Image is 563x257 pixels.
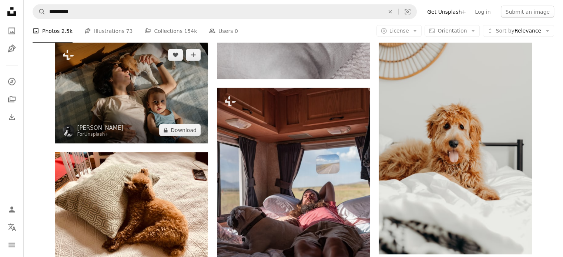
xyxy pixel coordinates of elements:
a: Download History [4,110,19,125]
a: Collections [4,92,19,107]
a: Home — Unsplash [4,4,19,21]
button: Search Unsplash [33,5,46,19]
span: Orientation [438,28,467,34]
button: Sort byRelevance [483,25,554,37]
a: Illustrations 73 [84,19,133,43]
a: Collections 154k [144,19,197,43]
a: Explore [4,74,19,89]
a: [PERSON_NAME] [77,124,124,132]
img: a woman laying in bed with a baby and a dog [55,42,208,143]
a: brown long coated small dog on white and gray striped textile [55,206,208,213]
img: brown dog on white bed [379,25,532,254]
a: Unsplash+ [84,132,109,137]
button: Download [159,124,201,136]
a: a man laying in a bed with a dog [217,199,370,206]
a: Get Unsplash+ [423,6,470,18]
img: Go to Hrant Khachatryan's profile [63,125,74,137]
span: 0 [235,27,238,35]
a: Log in / Sign up [4,202,19,217]
form: Find visuals sitewide [33,4,417,19]
button: License [376,25,422,37]
button: Submit an image [501,6,554,18]
span: 154k [184,27,197,35]
span: 73 [126,27,133,35]
a: a woman laying in bed with a baby and a dog [55,89,208,96]
a: Illustrations [4,41,19,56]
button: Clear [382,5,398,19]
button: Add to Collection [186,49,201,61]
a: brown dog on white bed [379,136,532,143]
span: License [389,28,409,34]
div: For [77,132,124,138]
button: Language [4,220,19,235]
button: Menu [4,238,19,253]
a: Photos [4,24,19,38]
a: Users 0 [209,19,238,43]
button: Visual search [399,5,416,19]
button: Like [168,49,183,61]
a: Log in [470,6,495,18]
span: Relevance [496,27,541,35]
button: Orientation [425,25,480,37]
span: Sort by [496,28,514,34]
